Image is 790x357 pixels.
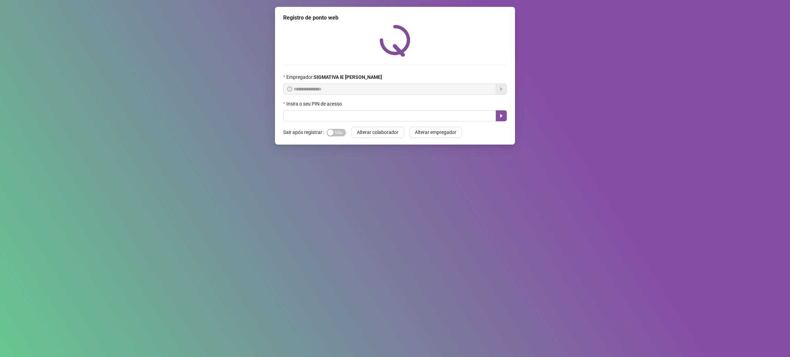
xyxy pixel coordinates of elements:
span: caret-right [499,113,504,119]
div: Registro de ponto web [283,14,507,22]
span: Alterar colaborador [357,128,398,136]
button: Alterar colaborador [351,127,404,138]
strong: SIGMATIVA IE [PERSON_NAME] [314,74,382,80]
span: Empregador : [286,73,382,81]
label: Sair após registrar [283,127,327,138]
img: QRPoint [380,25,410,57]
span: info-circle [287,87,292,91]
span: Alterar empregador [415,128,456,136]
label: Insira o seu PIN de acesso [283,100,346,108]
button: Alterar empregador [409,127,462,138]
